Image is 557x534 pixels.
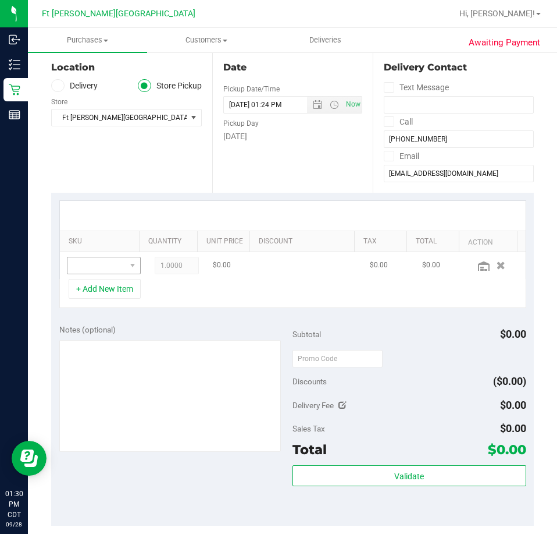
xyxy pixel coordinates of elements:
[69,237,134,246] a: SKU
[469,36,540,49] span: Awaiting Payment
[292,465,526,486] button: Validate
[500,399,526,411] span: $0.00
[416,237,454,246] a: Total
[500,422,526,434] span: $0.00
[138,79,202,93] label: Store Pickup
[384,61,534,75] div: Delivery Contact
[223,130,363,143] div: [DATE]
[223,61,363,75] div: Date
[9,34,20,45] inline-svg: Inbound
[67,257,141,274] span: NO DATA FOUND
[5,520,23,529] p: 09/28
[370,260,388,271] span: $0.00
[324,100,344,109] span: Open the time view
[363,237,402,246] a: Tax
[223,84,280,94] label: Pickup Date/Time
[384,148,419,165] label: Email
[292,371,327,392] span: Discounts
[12,441,47,476] iframe: Resource center
[459,231,517,252] th: Action
[5,489,23,520] p: 01:30 PM CDT
[394,472,424,481] span: Validate
[308,100,327,109] span: Open the date view
[187,109,201,126] span: select
[292,424,325,433] span: Sales Tax
[51,97,67,107] label: Store
[292,330,321,339] span: Subtotal
[223,118,259,129] label: Pickup Day
[384,130,534,148] input: Format: (999) 999-9999
[51,79,98,93] label: Delivery
[266,28,385,52] a: Deliveries
[52,109,187,126] span: Ft [PERSON_NAME][GEOGRAPHIC_DATA]
[259,237,349,246] a: Discount
[459,9,535,18] span: Hi, [PERSON_NAME]!
[148,35,266,45] span: Customers
[384,96,534,114] input: Format: (999) 999-9999
[213,260,231,271] span: $0.00
[59,325,116,334] span: Notes (optional)
[147,28,266,52] a: Customers
[343,96,363,113] span: Set Current date
[9,84,20,96] inline-svg: Retail
[384,79,449,96] label: Text Message
[294,35,357,45] span: Deliveries
[9,59,20,70] inline-svg: Inventory
[292,401,334,410] span: Delivery Fee
[51,61,202,75] div: Location
[292,441,327,458] span: Total
[206,237,245,246] a: Unit Price
[69,279,141,299] button: + Add New Item
[9,109,20,121] inline-svg: Reports
[422,260,440,271] span: $0.00
[488,441,526,458] span: $0.00
[148,237,192,246] a: Quantity
[493,375,526,387] span: ($0.00)
[292,350,383,367] input: Promo Code
[28,35,147,45] span: Purchases
[338,401,347,409] i: Edit Delivery Fee
[42,9,195,19] span: Ft [PERSON_NAME][GEOGRAPHIC_DATA]
[28,28,147,52] a: Purchases
[500,328,526,340] span: $0.00
[384,114,413,130] label: Call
